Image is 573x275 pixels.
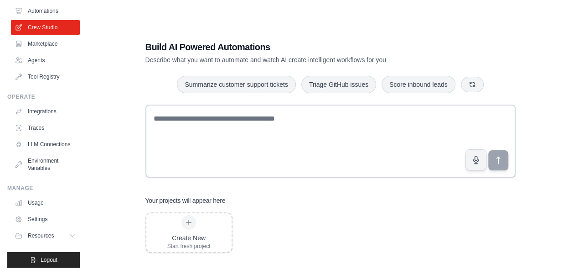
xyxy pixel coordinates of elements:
a: Automations [11,4,80,18]
span: Resources [28,232,54,239]
div: Create New [167,233,211,243]
button: Logout [7,252,80,268]
a: Usage [11,196,80,210]
button: Get new suggestions [461,77,484,92]
h1: Build AI Powered Automations [145,41,452,53]
a: LLM Connections [11,137,80,152]
a: Environment Variables [11,153,80,175]
iframe: Chat Widget [527,231,573,275]
button: Summarize customer support tickets [177,76,295,93]
a: Settings [11,212,80,227]
button: Score inbound leads [382,76,455,93]
button: Resources [11,228,80,243]
a: Traces [11,121,80,135]
div: Manage [7,185,80,192]
a: Tool Registry [11,69,80,84]
a: Marketplace [11,37,80,51]
p: Describe what you want to automate and watch AI create intelligent workflows for you [145,55,452,64]
button: Click to speak your automation idea [465,149,486,170]
div: Start fresh project [167,243,211,250]
a: Integrations [11,104,80,119]
h3: Your projects will appear here [145,196,226,205]
button: Triage GitHub issues [301,76,376,93]
a: Crew Studio [11,20,80,35]
div: Operate [7,93,80,100]
a: Agents [11,53,80,68]
span: Logout [41,256,57,264]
